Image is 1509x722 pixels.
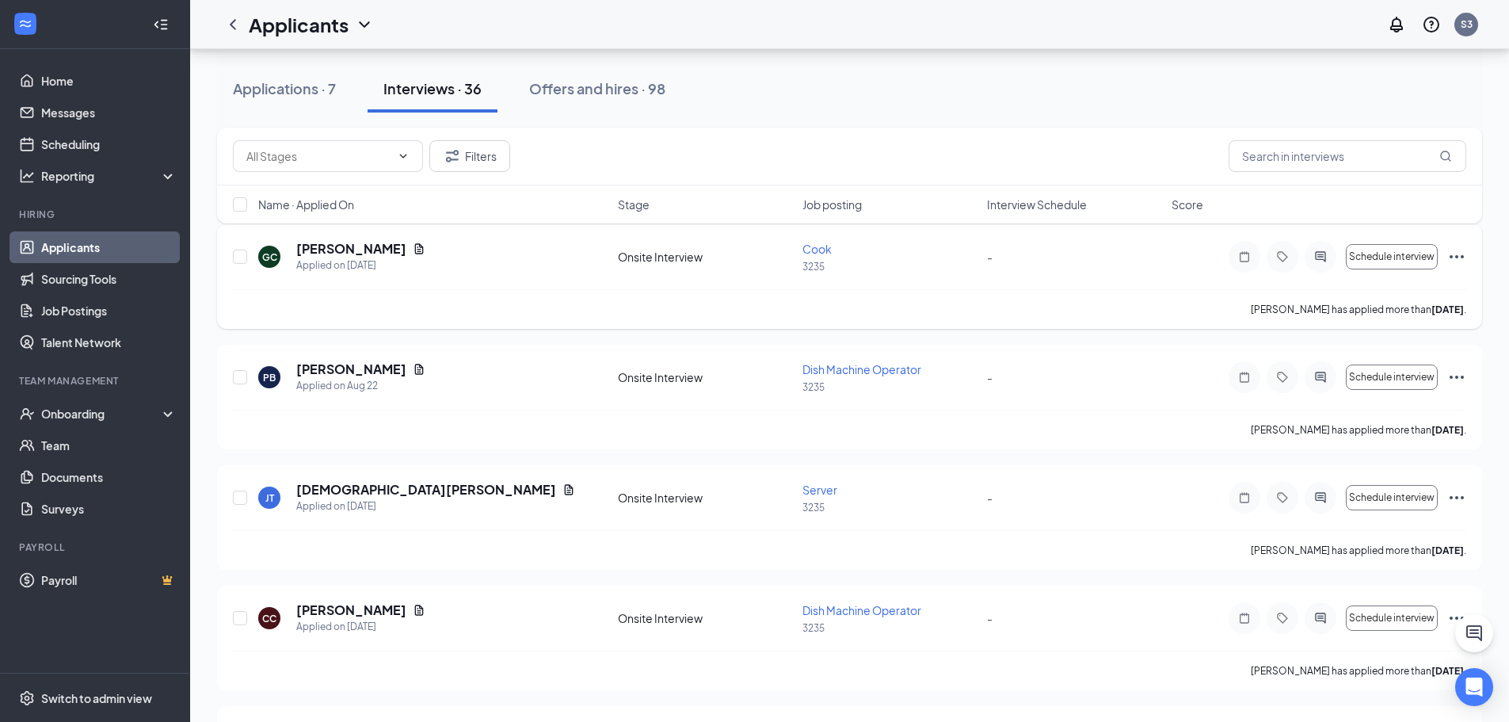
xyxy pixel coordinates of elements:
[1447,609,1466,628] svg: Ellipses
[1346,485,1438,510] button: Schedule interview
[618,369,793,385] div: Onsite Interview
[19,208,173,221] div: Hiring
[223,15,242,34] svg: ChevronLeft
[1311,371,1330,384] svg: ActiveChat
[987,250,993,264] span: -
[397,150,410,162] svg: ChevronDown
[1455,668,1493,706] div: Open Intercom Messenger
[41,690,152,706] div: Switch to admin view
[987,197,1087,212] span: Interview Schedule
[413,243,425,255] svg: Document
[19,690,35,706] svg: Settings
[1422,15,1441,34] svg: QuestionInfo
[802,483,837,497] span: Server
[1235,371,1254,384] svg: Note
[19,168,35,184] svg: Analysis
[249,11,349,38] h1: Applicants
[1251,664,1466,678] p: [PERSON_NAME] has applied more than .
[1251,544,1466,557] p: [PERSON_NAME] has applied more than .
[19,541,173,554] div: Payroll
[41,493,177,525] a: Surveys
[1172,197,1203,212] span: Score
[265,491,274,505] div: JT
[1311,612,1330,625] svg: ActiveChat
[802,362,921,376] span: Dish Machine Operator
[1461,17,1473,31] div: S3
[296,499,575,514] div: Applied on [DATE]
[802,197,862,212] span: Job posting
[1439,150,1452,162] svg: MagnifyingGlass
[258,197,354,212] span: Name · Applied On
[41,564,177,596] a: PayrollCrown
[1447,368,1466,387] svg: Ellipses
[296,378,425,394] div: Applied on Aug 22
[413,363,425,376] svg: Document
[41,168,177,184] div: Reporting
[1346,244,1438,269] button: Schedule interview
[1235,491,1254,504] svg: Note
[1346,365,1438,390] button: Schedule interview
[987,370,993,384] span: -
[41,263,177,295] a: Sourcing Tools
[802,501,977,514] p: 3235
[1447,247,1466,266] svg: Ellipses
[1311,491,1330,504] svg: ActiveChat
[1349,613,1435,624] span: Schedule interview
[262,612,276,625] div: CC
[233,78,336,98] div: Applications · 7
[19,374,173,388] div: Team Management
[1273,371,1292,384] svg: Tag
[618,249,793,265] div: Onsite Interview
[17,16,33,32] svg: WorkstreamLogo
[383,78,482,98] div: Interviews · 36
[1431,544,1464,556] b: [DATE]
[1431,304,1464,315] b: [DATE]
[41,65,177,97] a: Home
[41,406,163,422] div: Onboarding
[246,147,391,165] input: All Stages
[618,490,793,506] div: Onsite Interview
[1273,491,1292,504] svg: Tag
[1311,250,1330,263] svg: ActiveChat
[1431,665,1464,677] b: [DATE]
[987,611,993,625] span: -
[1387,15,1406,34] svg: Notifications
[1349,492,1435,503] span: Schedule interview
[1273,612,1292,625] svg: Tag
[19,406,35,422] svg: UserCheck
[296,361,406,378] h5: [PERSON_NAME]
[1235,612,1254,625] svg: Note
[153,17,169,32] svg: Collapse
[41,295,177,327] a: Job Postings
[529,78,665,98] div: Offers and hires · 98
[429,140,510,172] button: Filter Filters
[263,371,276,384] div: PB
[443,147,462,166] svg: Filter
[413,604,425,617] svg: Document
[355,15,374,34] svg: ChevronDown
[618,610,793,626] div: Onsite Interview
[1346,605,1438,631] button: Schedule interview
[1251,303,1466,316] p: [PERSON_NAME] has applied more than .
[41,231,177,263] a: Applicants
[296,481,556,499] h5: [DEMOGRAPHIC_DATA][PERSON_NAME]
[1273,250,1292,263] svg: Tag
[1251,423,1466,437] p: [PERSON_NAME] has applied more than .
[41,461,177,493] a: Documents
[1465,624,1484,643] svg: ChatActive
[296,258,425,273] div: Applied on [DATE]
[1431,424,1464,436] b: [DATE]
[296,240,406,258] h5: [PERSON_NAME]
[1349,372,1435,383] span: Schedule interview
[41,128,177,160] a: Scheduling
[618,197,650,212] span: Stage
[41,97,177,128] a: Messages
[802,603,921,617] span: Dish Machine Operator
[1447,488,1466,507] svg: Ellipses
[262,250,277,264] div: GC
[987,491,993,505] span: -
[1229,140,1466,172] input: Search in interviews
[802,621,977,635] p: 3235
[802,242,832,256] span: Cook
